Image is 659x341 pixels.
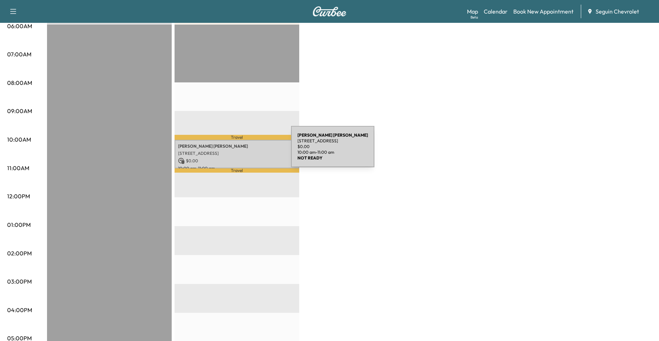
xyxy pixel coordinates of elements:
p: 04:00PM [7,306,32,314]
a: MapBeta [467,7,478,16]
img: Curbee Logo [312,6,347,16]
p: 10:00 am - 11:00 am [178,166,296,171]
span: Seguin Chevrolet [596,7,639,16]
p: 03:00PM [7,277,32,286]
p: $ 0.00 [178,158,296,164]
div: Beta [471,15,478,20]
b: NOT READY [297,155,322,161]
p: [PERSON_NAME] [PERSON_NAME] [178,143,296,149]
p: [STREET_ADDRESS] [297,138,368,144]
p: 06:00AM [7,22,32,30]
p: 07:00AM [7,50,31,58]
a: Book New Appointment [513,7,574,16]
p: [STREET_ADDRESS] [178,151,296,156]
p: 11:00AM [7,164,29,172]
p: $ 0.00 [297,144,368,149]
a: Calendar [484,7,508,16]
p: 09:00AM [7,107,32,115]
p: 08:00AM [7,78,32,87]
p: Travel [175,168,299,173]
p: 01:00PM [7,220,31,229]
p: 12:00PM [7,192,30,200]
b: [PERSON_NAME] [PERSON_NAME] [297,132,368,138]
p: 10:00AM [7,135,31,144]
p: 02:00PM [7,249,32,258]
p: Travel [175,135,299,139]
p: 10:00 am - 11:00 am [297,149,368,155]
